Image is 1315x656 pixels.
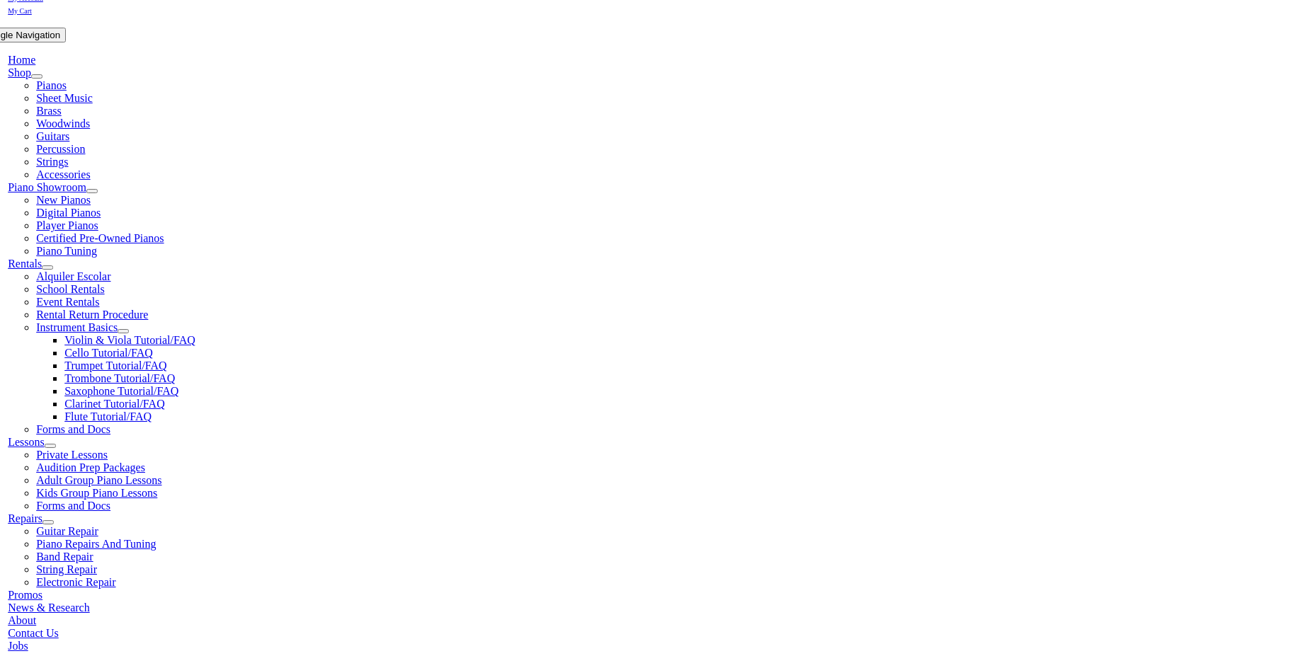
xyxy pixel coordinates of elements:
button: Open submenu of Piano Showroom [86,189,98,193]
a: Adult Group Piano Lessons [36,474,161,486]
a: Band Repair [36,551,93,563]
a: Home [8,54,35,66]
a: Guitar Repair [36,525,98,537]
a: Trombone Tutorial/FAQ [64,372,175,384]
a: Private Lessons [36,449,108,461]
a: School Rentals [36,283,104,295]
a: Percussion [36,143,85,155]
a: Alquiler Escolar [36,270,110,282]
a: News & Research [8,602,90,614]
a: Sheet Music [36,92,93,104]
button: Open submenu of Rentals [42,265,53,270]
a: Pianos [36,79,67,91]
a: Shop [8,67,31,79]
a: Rental Return Procedure [36,309,148,321]
a: Piano Repairs And Tuning [36,538,156,550]
a: Certified Pre-Owned Pianos [36,232,164,244]
a: Piano Showroom [8,181,86,193]
a: Brass [36,105,62,117]
a: New Pianos [36,194,91,206]
span: My Cart [8,7,32,15]
button: Open submenu of Lessons [45,444,56,448]
a: Forms and Docs [36,500,110,512]
a: Rentals [8,258,42,270]
a: Promos [8,589,42,601]
button: Open submenu of Repairs [42,520,54,524]
a: Clarinet Tutorial/FAQ [64,398,165,410]
a: Contact Us [8,627,59,639]
span: About [8,614,36,626]
span: Saxophone Tutorial/FAQ [64,385,178,397]
a: Woodwinds [36,117,90,130]
a: Violin & Viola Tutorial/FAQ [64,334,195,346]
a: Trumpet Tutorial/FAQ [64,359,166,372]
a: Strings [36,156,68,168]
button: Open submenu of Instrument Basics [118,329,129,333]
a: Forms and Docs [36,423,110,435]
a: Accessories [36,168,90,180]
a: Flute Tutorial/FAQ [64,410,152,422]
a: Event Rentals [36,296,99,308]
a: Player Pianos [36,219,98,231]
a: Jobs [8,640,28,652]
button: Open submenu of Shop [31,74,42,79]
a: Kids Group Piano Lessons [36,487,157,499]
a: Cello Tutorial/FAQ [64,347,153,359]
a: Digital Pianos [36,207,101,219]
a: Repairs [8,512,42,524]
a: Lessons [8,436,45,448]
a: Instrument Basics [36,321,118,333]
a: Audition Prep Packages [36,461,145,473]
a: Piano Tuning [36,245,97,257]
a: Guitars [36,130,69,142]
a: Electronic Repair [36,576,115,588]
a: My Cart [8,4,32,16]
a: String Repair [36,563,97,575]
